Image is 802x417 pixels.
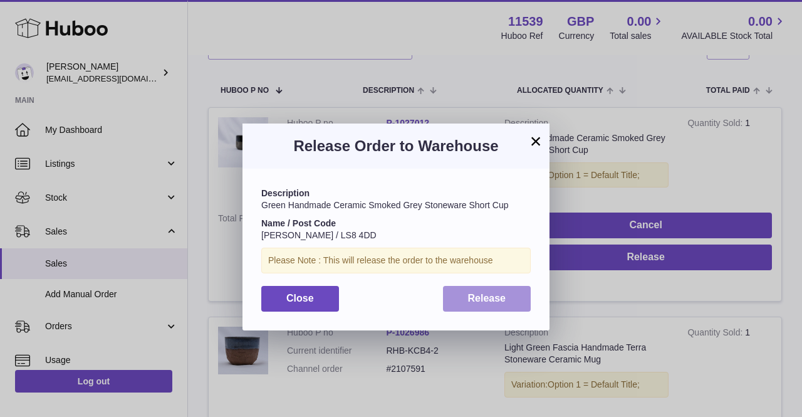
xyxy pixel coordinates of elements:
[468,293,506,304] span: Release
[528,134,543,149] button: ×
[261,200,509,210] span: Green Handmade Ceramic Smoked Grey Stoneware Short Cup
[261,218,336,228] strong: Name / Post Code
[261,230,377,240] span: [PERSON_NAME] / LS8 4DD
[261,188,310,198] strong: Description
[261,136,531,156] h3: Release Order to Warehouse
[261,248,531,273] div: Please Note : This will release the order to the warehouse
[286,293,314,304] span: Close
[261,286,339,312] button: Close
[443,286,531,312] button: Release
